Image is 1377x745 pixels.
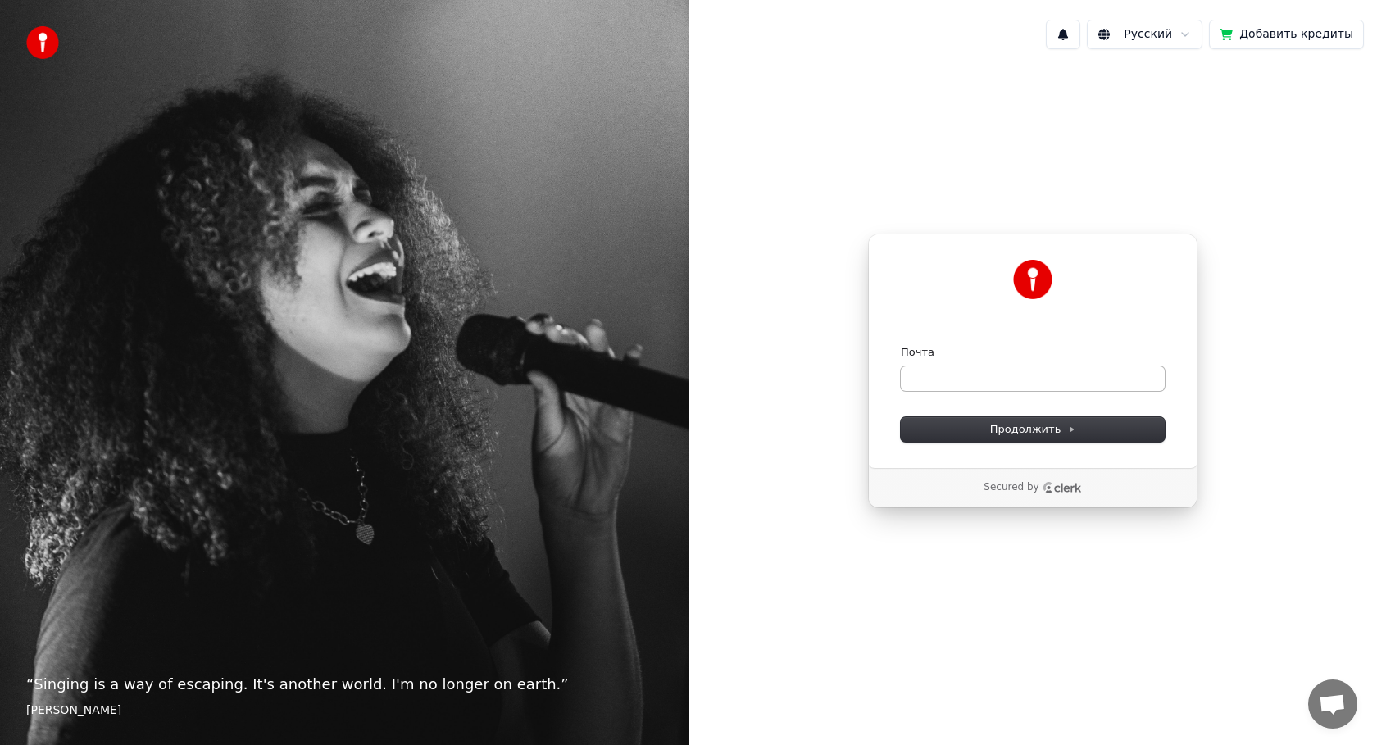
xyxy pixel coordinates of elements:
[26,673,662,696] p: “ Singing is a way of escaping. It's another world. I'm no longer on earth. ”
[984,481,1038,494] p: Secured by
[26,26,59,59] img: youka
[990,422,1076,437] span: Продолжить
[1308,679,1357,729] a: Открытый чат
[1209,20,1364,49] button: Добавить кредиты
[901,417,1165,442] button: Продолжить
[26,702,662,719] footer: [PERSON_NAME]
[901,345,934,360] label: Почта
[1043,482,1082,493] a: Clerk logo
[1013,260,1052,299] img: Youka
